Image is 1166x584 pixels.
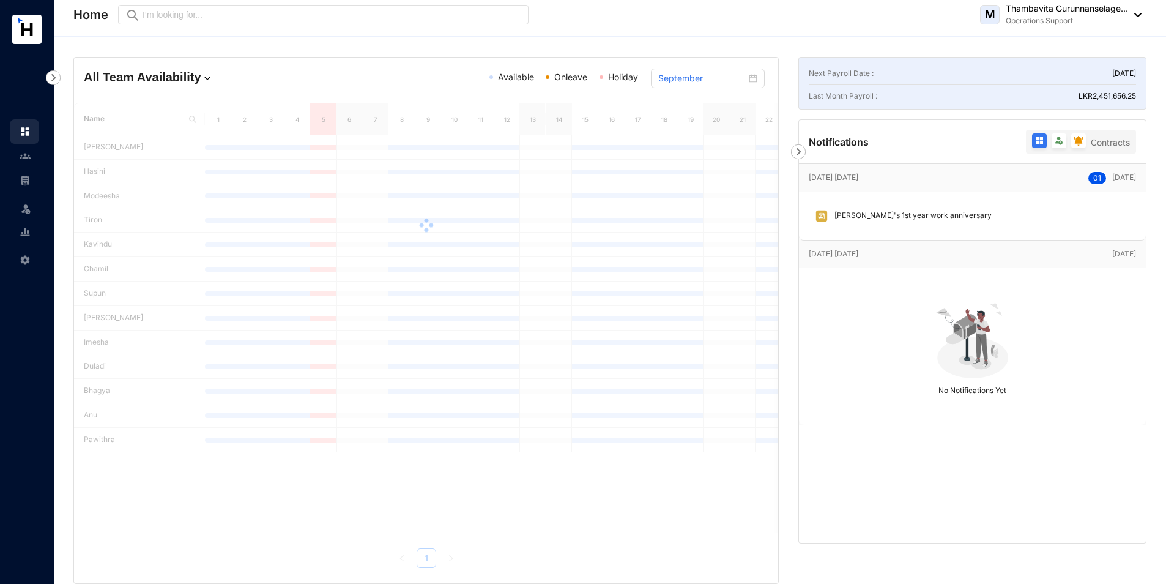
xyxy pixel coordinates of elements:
p: No Notifications Yet [809,381,1136,397]
span: Holiday [608,72,638,82]
p: [PERSON_NAME]'s 1st year work anniversary [828,209,992,223]
img: nav-icon-right.af6afadce00d159da59955279c43614e.svg [791,144,806,159]
p: [DATE] [1088,171,1136,184]
img: dropdown.780994ddfa97fca24b89f58b1de131fa.svg [201,72,214,84]
p: LKR 2,451,656.25 [1079,90,1136,102]
span: 0 [1093,173,1098,182]
p: Home [73,6,108,23]
div: [DATE] [DATE][DATE] [799,241,1146,268]
li: Contacts [10,144,39,168]
img: filter-reminder.7bd594460dfc183a5d70274ebda095bc.svg [1074,136,1083,146]
img: payroll-unselected.b590312f920e76f0c668.svg [20,175,31,186]
p: Notifications [809,135,869,149]
img: people-unselected.118708e94b43a90eceab.svg [20,151,31,162]
img: settings-unselected.1febfda315e6e19643a1.svg [20,255,31,266]
p: Next Payroll Date : [809,67,874,80]
img: report-unselected.e6a6b4230fc7da01f883.svg [20,226,31,238]
img: no-notification-yet.99f61bb71409b19b567a5111f7a484a1.svg [930,296,1015,381]
h4: All Team Availability [84,69,311,86]
p: [DATE] [DATE] [809,171,1088,184]
li: Reports [10,220,39,244]
li: Home [10,119,39,144]
p: [DATE] [DATE] [809,248,1112,260]
span: M [985,9,995,20]
img: dropdown-black.8e83cc76930a90b1a4fdb6d089b7bf3a.svg [1128,13,1142,17]
sup: 01 [1088,172,1106,184]
img: leave-unselected.2934df6273408c3f84d9.svg [20,203,32,215]
input: I’m looking for... [143,8,521,21]
span: Contracts [1091,137,1130,148]
li: Payroll [10,168,39,193]
div: [DATE] [DATE]01 [DATE] [799,164,1146,192]
p: [DATE] [1112,248,1136,260]
span: 1 [1098,173,1101,182]
img: anniversary.d4fa1ee0abd6497b2d89d817e415bd57.svg [815,209,828,223]
p: Operations Support [1006,15,1128,27]
img: filter-leave.335d97c0ea4a0c612d9facb82607b77b.svg [1054,136,1064,146]
img: nav-icon-right.af6afadce00d159da59955279c43614e.svg [46,70,61,85]
input: Select month [658,72,746,85]
img: home.c6720e0a13eba0172344.svg [20,126,31,137]
p: [DATE] [1112,67,1136,80]
span: Available [498,72,534,82]
p: Thambavita Gurunnanselage... [1006,2,1128,15]
span: Onleave [554,72,587,82]
p: Last Month Payroll : [809,90,877,102]
img: filter-all-active.b2ddab8b6ac4e993c5f19a95c6f397f4.svg [1034,136,1044,146]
